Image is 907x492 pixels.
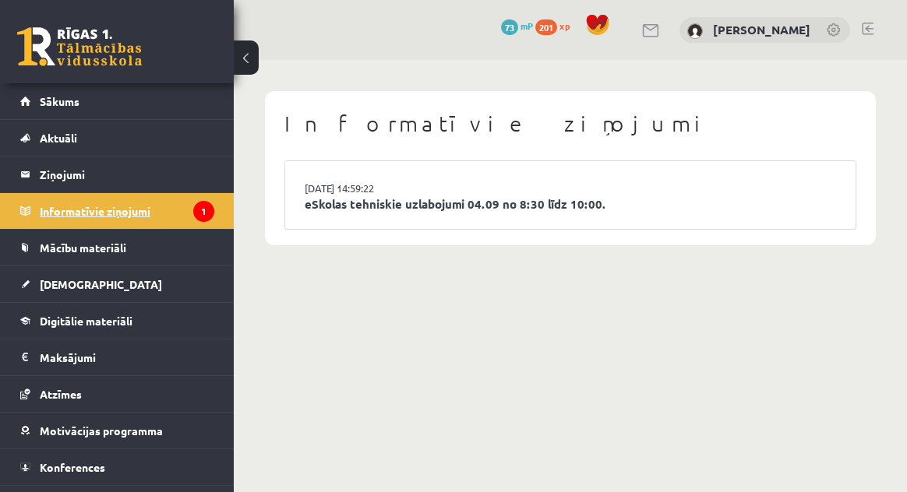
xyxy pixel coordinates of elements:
a: [PERSON_NAME] [713,22,810,37]
span: Aktuāli [40,131,77,145]
span: 201 [535,19,557,35]
i: 1 [193,201,214,222]
legend: Ziņojumi [40,156,214,192]
span: xp [559,19,570,32]
a: 201 xp [535,19,577,32]
a: Aktuāli [20,120,214,156]
span: Sākums [40,94,79,108]
a: Sākums [20,83,214,119]
a: Motivācijas programma [20,413,214,448]
span: Atzīmes [40,387,82,401]
span: 73 [501,19,518,35]
h1: Informatīvie ziņojumi [284,111,856,137]
img: Ksenija Tereško [687,23,703,39]
a: Atzīmes [20,376,214,412]
legend: Informatīvie ziņojumi [40,193,214,229]
a: [DATE] 14:59:22 [305,181,422,196]
a: Mācību materiāli [20,230,214,265]
span: mP [521,19,533,32]
a: Ziņojumi [20,156,214,192]
span: Motivācijas programma [40,423,163,438]
span: Mācību materiāli [40,241,126,255]
a: Rīgas 1. Tālmācības vidusskola [17,27,142,66]
a: eSkolas tehniskie uzlabojumi 04.09 no 8:30 līdz 10:00. [305,195,836,213]
span: Digitālie materiāli [40,314,132,328]
a: [DEMOGRAPHIC_DATA] [20,266,214,302]
a: Digitālie materiāli [20,303,214,339]
a: Informatīvie ziņojumi1 [20,193,214,229]
legend: Maksājumi [40,339,214,375]
a: Maksājumi [20,339,214,375]
a: 73 mP [501,19,533,32]
a: Konferences [20,449,214,485]
span: [DEMOGRAPHIC_DATA] [40,277,162,291]
span: Konferences [40,460,105,474]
